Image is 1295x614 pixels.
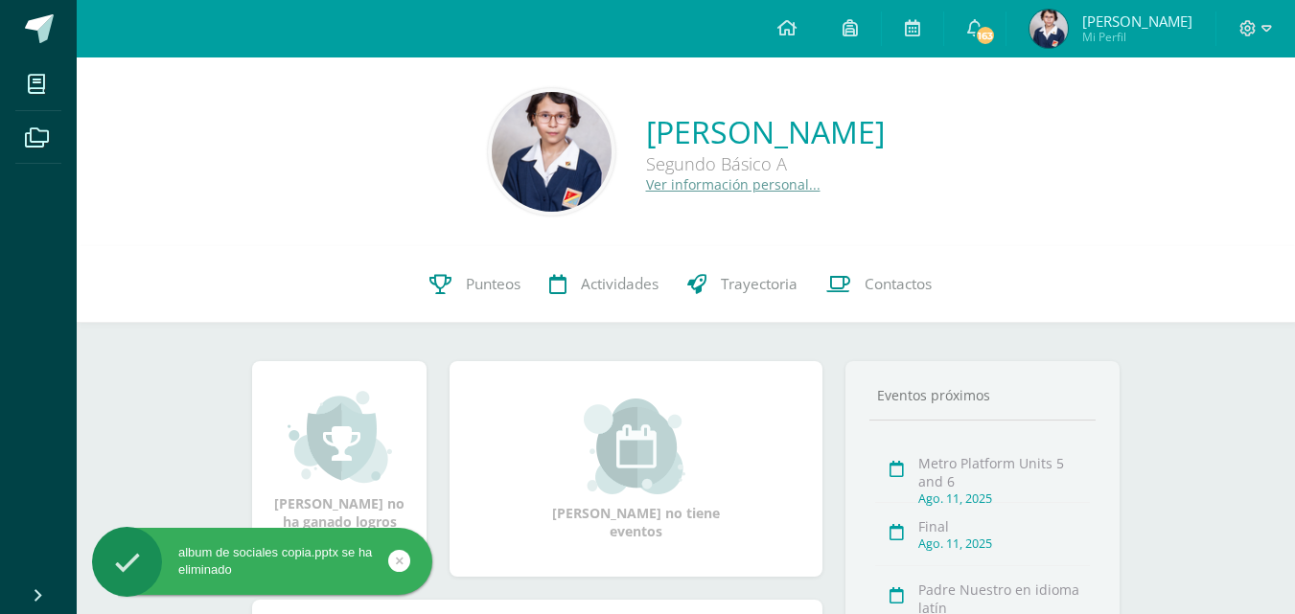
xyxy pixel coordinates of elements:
span: 163 [975,25,996,46]
img: f730a9d52a64fd8017ae0ca135333150.png [492,92,612,212]
a: Actividades [535,246,673,323]
img: achievement_small.png [288,389,392,485]
span: Actividades [581,274,659,294]
span: [PERSON_NAME] [1082,11,1192,31]
div: Ago. 11, 2025 [918,490,1090,507]
img: event_small.png [584,398,688,494]
a: Punteos [415,246,535,323]
span: Trayectoria [721,274,798,294]
div: Final [918,517,1090,535]
div: Metro Platform Units 5 and 6 [918,454,1090,490]
span: Punteos [466,274,520,294]
a: Contactos [812,246,946,323]
div: album de sociales copia.pptx se ha eliminado [92,544,432,579]
span: Mi Perfil [1082,29,1192,45]
span: Contactos [865,274,932,294]
div: Ago. 11, 2025 [918,535,1090,552]
img: b90f1df6fc25fb5e34771a8391bccaed.png [1029,10,1068,48]
div: [PERSON_NAME] no ha ganado logros aún [271,389,407,549]
a: Ver información personal... [646,175,821,193]
div: Segundo Básico A [646,152,885,175]
a: Trayectoria [673,246,812,323]
div: Eventos próximos [869,386,1096,404]
a: [PERSON_NAME] [646,111,885,152]
div: [PERSON_NAME] no tiene eventos [541,398,732,540]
